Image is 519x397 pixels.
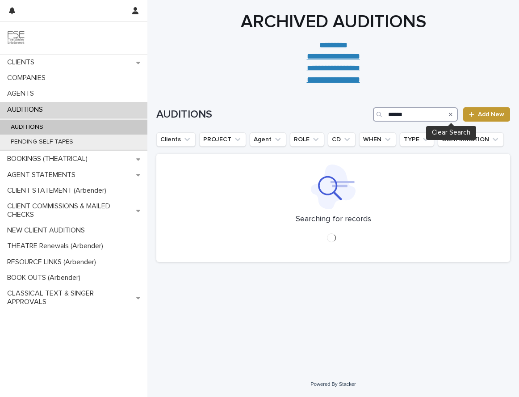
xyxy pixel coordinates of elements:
[199,132,246,147] button: PROJECT
[400,132,434,147] button: TYPE
[373,107,458,122] input: Search
[4,155,95,163] p: BOOKINGS (THEATRICAL)
[4,74,53,82] p: COMPANIES
[250,132,286,147] button: Agent
[4,171,83,179] p: AGENT STATEMENTS
[4,289,136,306] p: CLASSICAL TEXT & SINGER APPROVALS
[4,58,42,67] p: CLIENTS
[4,258,103,266] p: RESOURCE LINKS (Arbender)
[478,111,504,118] span: Add New
[4,138,80,146] p: PENDING SELF-TAPES
[4,274,88,282] p: BOOK OUTS (Arbender)
[290,132,324,147] button: ROLE
[4,89,41,98] p: AGENTS
[463,107,510,122] a: Add New
[4,123,50,131] p: AUDITIONS
[4,186,113,195] p: CLIENT STATEMENT (Arbender)
[156,11,510,33] h1: ARCHIVED AUDITIONS
[328,132,356,147] button: CD
[4,106,50,114] p: AUDITIONS
[296,215,371,224] p: Searching for records
[4,202,136,219] p: CLIENT COMMISSIONS & MAILED CHECKS
[4,226,92,235] p: NEW CLIENT AUDITIONS
[156,108,369,121] h1: AUDITIONS
[156,132,196,147] button: Clients
[4,242,110,250] p: THEATRE Renewals (Arbender)
[359,132,396,147] button: WHEN
[438,132,504,147] button: CONFIRMATION
[310,381,356,387] a: Powered By Stacker
[7,29,25,47] img: 9JgRvJ3ETPGCJDhvPVA5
